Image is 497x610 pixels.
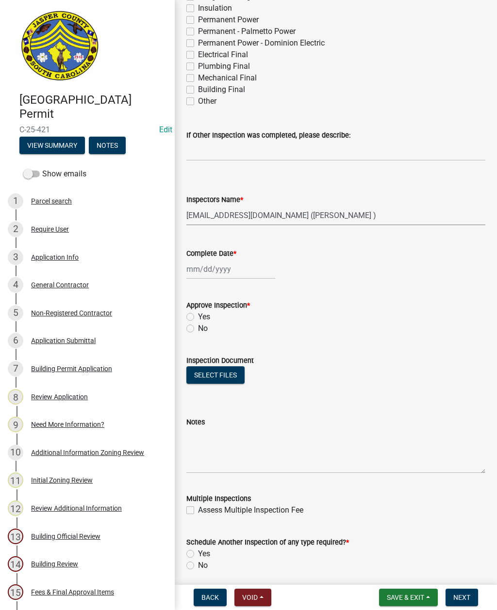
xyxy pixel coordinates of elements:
[8,333,23,348] div: 6
[31,533,100,540] div: Building Official Review
[186,358,254,364] label: Inspection Document
[159,125,172,134] wm-modal-confirm: Edit Application Number
[8,445,23,460] div: 10
[8,193,23,209] div: 1
[31,226,69,233] div: Require User
[8,472,23,488] div: 11
[198,37,325,49] label: Permanent Power - Dominion Electric
[186,250,236,257] label: Complete Date
[31,337,96,344] div: Application Submittal
[8,584,23,600] div: 15
[31,421,104,428] div: Need More Information?
[186,419,205,426] label: Notes
[8,556,23,572] div: 14
[234,589,271,606] button: Void
[31,254,79,261] div: Application Info
[31,198,72,204] div: Parcel search
[198,2,232,14] label: Insulation
[198,49,248,61] label: Electrical Final
[31,477,93,484] div: Initial Zoning Review
[198,548,210,560] label: Yes
[186,496,251,502] label: Multiple Inspections
[453,594,470,601] span: Next
[19,137,85,154] button: View Summary
[19,125,155,134] span: C-25-421
[186,302,250,309] label: Approve Inspection
[8,361,23,376] div: 7
[8,529,23,544] div: 13
[198,311,210,323] label: Yes
[8,250,23,265] div: 3
[31,282,89,288] div: General Contractor
[186,197,243,203] label: Inspectors Name
[186,259,275,279] input: mm/dd/yyyy
[198,560,208,571] label: No
[198,95,216,107] label: Other
[186,539,349,546] label: Schedule Another Inspection of any type required?
[89,137,126,154] button: Notes
[8,221,23,237] div: 2
[19,10,100,83] img: Jasper County, South Carolina
[31,449,144,456] div: Additional Information Zoning Review
[198,26,296,37] label: Permanent - Palmetto Power
[201,594,219,601] span: Back
[31,589,114,595] div: Fees & Final Approval Items
[159,125,172,134] a: Edit
[8,417,23,432] div: 9
[198,61,250,72] label: Plumbing Final
[387,594,424,601] span: Save & Exit
[198,504,303,516] label: Assess Multiple Inspection Fee
[8,277,23,293] div: 4
[446,589,478,606] button: Next
[379,589,438,606] button: Save & Exit
[198,72,257,84] label: Mechanical Final
[198,323,208,334] label: No
[31,310,112,316] div: Non-Registered Contractor
[31,505,122,512] div: Review Additional Information
[31,393,88,400] div: Review Application
[242,594,258,601] span: Void
[8,389,23,405] div: 8
[186,366,245,384] button: Select files
[23,168,86,180] label: Show emails
[31,365,112,372] div: Building Permit Application
[8,501,23,516] div: 12
[8,305,23,321] div: 5
[198,84,245,95] label: Building Final
[89,142,126,150] wm-modal-confirm: Notes
[31,561,78,567] div: Building Review
[19,93,167,121] h4: [GEOGRAPHIC_DATA] Permit
[194,589,227,606] button: Back
[19,142,85,150] wm-modal-confirm: Summary
[198,14,259,26] label: Permanent Power
[186,132,350,139] label: If Other Inspection was completed, please describe:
